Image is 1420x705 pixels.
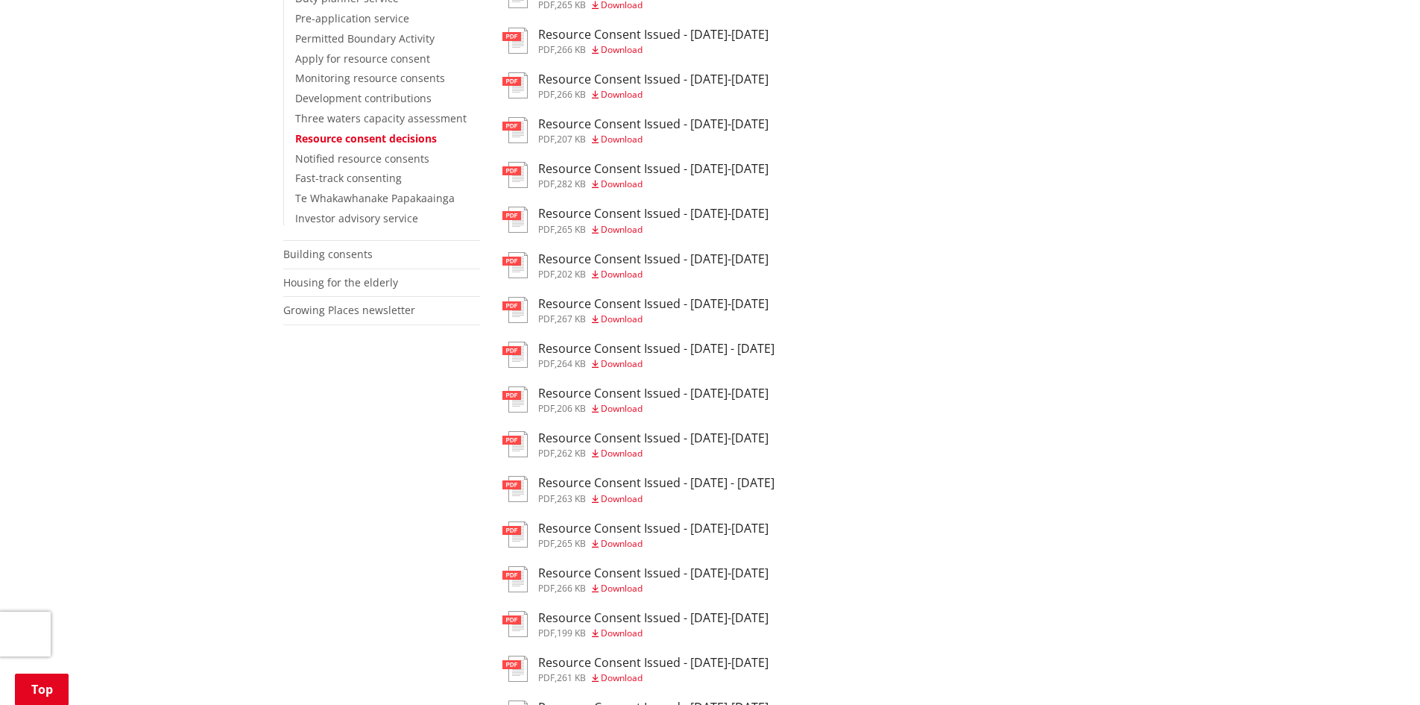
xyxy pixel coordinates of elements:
[538,342,774,356] h3: Resource Consent Issued - [DATE] - [DATE]
[538,135,769,144] div: ,
[601,223,643,236] span: Download
[502,162,528,188] img: document-pdf.svg
[557,447,586,460] span: 262 KB
[538,674,769,683] div: ,
[538,88,555,101] span: pdf
[557,671,586,684] span: 261 KB
[295,51,430,66] a: Apply for resource consent
[538,404,769,413] div: ,
[538,629,769,638] div: ,
[557,313,586,325] span: 267 KB
[538,582,555,595] span: pdf
[538,566,769,580] h3: Resource Consent Issued - [DATE]-[DATE]
[538,162,769,176] h3: Resource Consent Issued - [DATE]-[DATE]
[538,72,769,87] h3: Resource Consent Issued - [DATE]-[DATE]
[502,117,528,143] img: document-pdf.svg
[557,357,586,370] span: 264 KB
[557,88,586,101] span: 266 KB
[502,521,769,548] a: Resource Consent Issued - [DATE]-[DATE] pdf,265 KB Download
[295,11,409,25] a: Pre-application service
[502,566,528,592] img: document-pdf.svg
[557,43,586,56] span: 266 KB
[538,1,769,10] div: ,
[538,133,555,145] span: pdf
[538,43,555,56] span: pdf
[601,133,643,145] span: Download
[601,402,643,415] span: Download
[601,88,643,101] span: Download
[538,584,769,593] div: ,
[502,386,769,413] a: Resource Consent Issued - [DATE]-[DATE] pdf,206 KB Download
[557,268,586,281] span: 202 KB
[295,151,429,166] a: Notified resource consents
[538,357,555,370] span: pdf
[502,162,769,189] a: Resource Consent Issued - [DATE]-[DATE] pdf,282 KB Download
[502,252,769,279] a: Resource Consent Issued - [DATE]-[DATE] pdf,202 KB Download
[538,476,774,490] h3: Resource Consent Issued - [DATE] - [DATE]
[502,476,528,502] img: document-pdf.svg
[557,582,586,595] span: 266 KB
[502,72,528,98] img: document-pdf.svg
[538,447,555,460] span: pdf
[538,270,769,279] div: ,
[538,386,769,401] h3: Resource Consent Issued - [DATE]-[DATE]
[538,223,555,236] span: pdf
[557,133,586,145] span: 207 KB
[557,223,586,236] span: 265 KB
[538,268,555,281] span: pdf
[502,431,528,457] img: document-pdf.svg
[538,313,555,325] span: pdf
[601,582,643,595] span: Download
[502,386,528,413] img: document-pdf.svg
[601,492,643,505] span: Download
[601,313,643,325] span: Download
[295,31,435,46] a: Permitted Boundary Activity
[15,674,69,705] a: Top
[557,537,586,550] span: 265 KB
[502,207,769,234] a: Resource Consent Issued - [DATE]-[DATE] pdf,265 KB Download
[538,402,555,415] span: pdf
[295,211,418,225] a: Investor advisory service
[538,207,769,221] h3: Resource Consent Issued - [DATE]-[DATE]
[538,297,769,311] h3: Resource Consent Issued - [DATE]-[DATE]
[295,91,432,105] a: Development contributions
[601,43,643,56] span: Download
[601,447,643,460] span: Download
[538,225,769,234] div: ,
[538,46,769,54] div: ,
[601,627,643,639] span: Download
[295,131,437,145] a: Resource consent decisions
[538,90,769,99] div: ,
[295,171,402,185] a: Fast-track consenting
[502,521,528,548] img: document-pdf.svg
[295,71,445,85] a: Monitoring resource consents
[283,247,373,261] a: Building consents
[502,28,528,54] img: document-pdf.svg
[502,117,769,144] a: Resource Consent Issued - [DATE]-[DATE] pdf,207 KB Download
[502,476,774,503] a: Resource Consent Issued - [DATE] - [DATE] pdf,263 KB Download
[601,671,643,684] span: Download
[538,449,769,458] div: ,
[538,431,769,445] h3: Resource Consent Issued - [DATE]-[DATE]
[1351,642,1405,696] iframe: Messenger Launcher
[538,627,555,639] span: pdf
[295,191,455,205] a: Te Whakawhanake Papakaainga
[538,180,769,189] div: ,
[538,656,769,670] h3: Resource Consent Issued - [DATE]-[DATE]
[538,611,769,625] h3: Resource Consent Issued - [DATE]-[DATE]
[502,342,528,368] img: document-pdf.svg
[557,402,586,415] span: 206 KB
[502,611,769,638] a: Resource Consent Issued - [DATE]-[DATE] pdf,199 KB Download
[538,28,769,42] h3: Resource Consent Issued - [DATE]-[DATE]
[538,539,769,548] div: ,
[502,252,528,278] img: document-pdf.svg
[538,495,774,504] div: ,
[502,28,769,54] a: Resource Consent Issued - [DATE]-[DATE] pdf,266 KB Download
[502,611,528,637] img: document-pdf.svg
[557,492,586,505] span: 263 KB
[601,178,643,190] span: Download
[502,342,774,369] a: Resource Consent Issued - [DATE] - [DATE] pdf,264 KB Download
[283,275,398,289] a: Housing for the elderly
[538,252,769,266] h3: Resource Consent Issued - [DATE]-[DATE]
[502,297,769,324] a: Resource Consent Issued - [DATE]-[DATE] pdf,267 KB Download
